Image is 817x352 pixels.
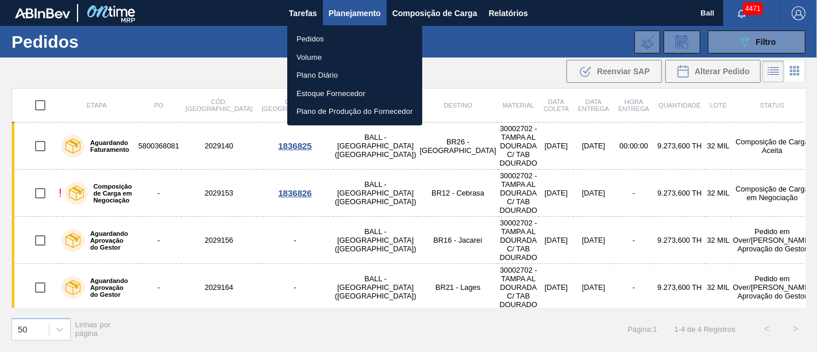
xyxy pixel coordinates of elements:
a: Plano de Produção do Fornecedor [287,102,422,121]
a: Plano Diário [287,66,422,85]
a: Estoque Fornecedor [287,85,422,103]
a: Volume [287,48,422,67]
a: Pedidos [287,30,422,48]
